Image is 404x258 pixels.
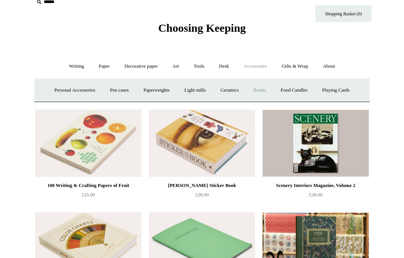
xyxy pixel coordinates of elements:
[247,80,273,100] a: Books
[149,181,255,212] a: [PERSON_NAME] Sticker Book £28.00
[158,22,246,34] span: Choosing Keeping
[315,80,356,100] a: Playing Cards
[178,80,212,100] a: Light mills
[237,56,274,76] a: Accessories
[149,110,255,177] a: John Derian Sticker Book John Derian Sticker Book
[103,80,135,100] a: Pen cases
[158,28,246,33] a: Choosing Keeping
[195,192,209,197] span: £28.00
[264,181,367,190] div: Scenery Interiors Magazine, Volume 2
[35,110,141,177] img: 100 Writing & Crafting Papers of Fruit
[212,56,236,76] a: Desk
[309,192,322,197] span: £28.00
[35,181,141,212] a: 100 Writing & Crafting Papers of Fruit £25.00
[214,80,245,100] a: Ceramics
[274,80,314,100] a: Food Candles
[149,110,255,177] img: John Derian Sticker Book
[35,110,141,177] a: 100 Writing & Crafting Papers of Fruit 100 Writing & Crafting Papers of Fruit
[37,181,140,190] div: 100 Writing & Crafting Papers of Fruit
[92,56,117,76] a: Paper
[151,181,253,190] div: [PERSON_NAME] Sticker Book
[62,56,91,76] a: Writing
[82,192,95,197] span: £25.00
[316,56,342,76] a: About
[166,56,186,76] a: Art
[263,110,369,177] img: Scenery Interiors Magazine, Volume 2
[118,56,165,76] a: Decorative paper
[187,56,211,76] a: Tools
[48,80,102,100] a: Personal Accessories
[137,80,176,100] a: Paperweights
[263,181,369,212] a: Scenery Interiors Magazine, Volume 2 £28.00
[275,56,315,76] a: Gifts & Wrap
[315,5,371,22] a: Shopping Basket (0)
[263,110,369,177] a: Scenery Interiors Magazine, Volume 2 Scenery Interiors Magazine, Volume 2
